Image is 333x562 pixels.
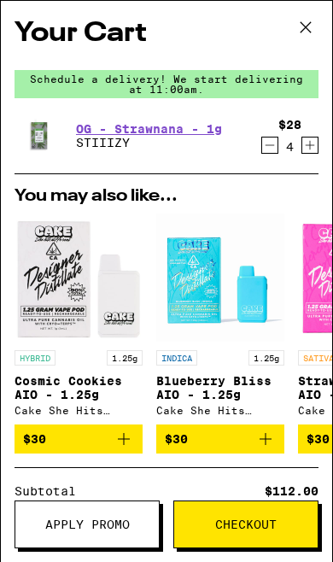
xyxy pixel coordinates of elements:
div: Subtotal [15,485,86,497]
img: Cake She Hits Different - Blueberry Bliss AIO - 1.25g [156,214,284,342]
button: Add to bag [156,424,284,454]
p: 1.25g [248,350,284,366]
span: Help [41,12,76,27]
p: 1.25g [107,350,143,366]
h2: You may also like... [15,188,318,205]
button: Checkout [173,501,318,548]
span: Apply Promo [45,518,130,530]
div: Cake She Hits Different [156,405,284,416]
p: HYBRID [15,350,55,366]
button: Decrement [261,137,278,154]
a: Open page for Cosmic Cookies AIO - 1.25g from Cake She Hits Different [15,214,143,424]
span: $30 [23,432,46,446]
p: Blueberry Bliss AIO - 1.25g [156,374,284,401]
div: Schedule a delivery! We start delivering at 11:00am. [15,70,318,98]
button: Add to bag [15,424,143,454]
div: $112.00 [265,485,318,497]
div: Cake She Hits Different [15,405,143,416]
h2: Your Cart [15,15,318,53]
img: STIIIZY - OG - Strawnana - 1g [15,112,62,160]
div: $28 [278,118,301,132]
p: INDICA [156,350,197,366]
span: Checkout [215,518,277,530]
span: $30 [307,432,330,446]
span: $30 [165,432,188,446]
button: Apply Promo [15,501,160,548]
img: Cake She Hits Different - Cosmic Cookies AIO - 1.25g [15,214,143,342]
a: OG - Strawnana - 1g [76,122,222,136]
p: Cosmic Cookies AIO - 1.25g [15,374,143,401]
div: 4 [278,140,301,154]
a: Open page for Blueberry Bliss AIO - 1.25g from Cake She Hits Different [156,214,284,424]
p: STIIIZY [76,136,222,149]
button: Increment [301,137,318,154]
